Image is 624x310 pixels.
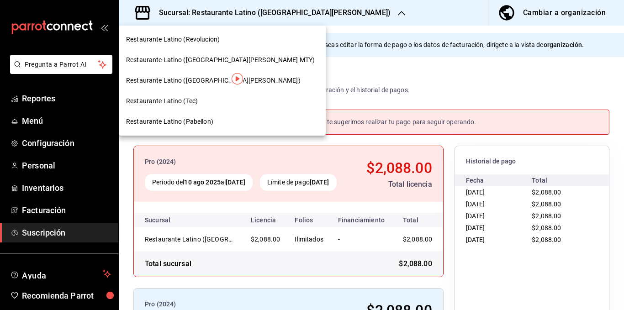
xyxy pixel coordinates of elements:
div: Restaurante Latino ([GEOGRAPHIC_DATA][PERSON_NAME]) [119,70,326,91]
span: Restaurante Latino (Pabellon) [126,117,213,126]
span: Restaurante Latino ([GEOGRAPHIC_DATA][PERSON_NAME]) [126,76,301,85]
span: Restaurante Latino (Tec) [126,96,198,106]
span: Restaurante Latino ([GEOGRAPHIC_DATA][PERSON_NAME] MTY) [126,55,315,65]
span: Restaurante Latino (Revolucion) [126,35,220,44]
div: Restaurante Latino (Pabellon) [119,111,326,132]
img: Tooltip marker [232,73,243,84]
div: Restaurante Latino (Revolucion) [119,29,326,50]
div: Restaurante Latino (Tec) [119,91,326,111]
div: Restaurante Latino ([GEOGRAPHIC_DATA][PERSON_NAME] MTY) [119,50,326,70]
